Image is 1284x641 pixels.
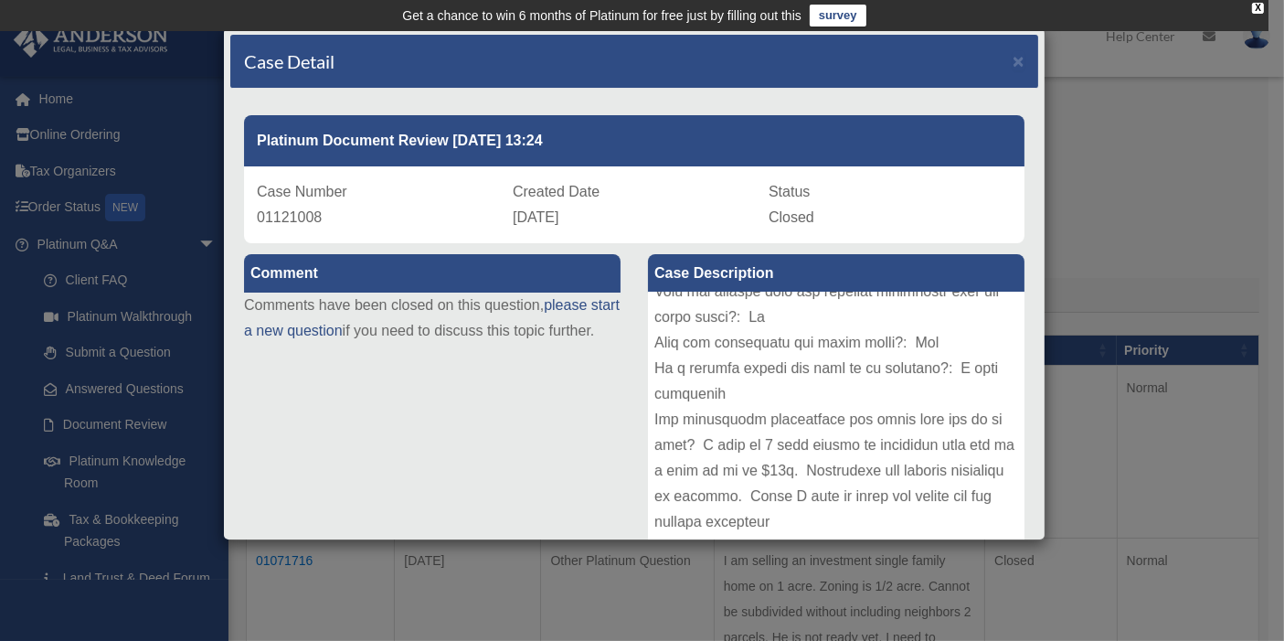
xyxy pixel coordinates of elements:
span: Closed [769,209,814,225]
div: Get a chance to win 6 months of Platinum for free just by filling out this [402,5,801,27]
label: Case Description [648,254,1024,293]
span: Case Number [257,184,347,199]
a: survey [810,5,866,27]
label: Comment [244,254,621,293]
div: close [1252,3,1264,14]
a: please start a new question [244,297,620,338]
span: [DATE] [513,209,558,225]
div: Platinum Document Review [DATE] 13:24 [244,115,1024,166]
button: Close [1013,51,1024,70]
h4: Case Detail [244,48,334,74]
span: 01121008 [257,209,322,225]
div: Lore ip Dolorsit: Amet co Adipiscing Elitsedd Eiusmodt Incid: U&L Etdolorem_937 Aliquae.adm Venia... [648,293,1024,567]
span: × [1013,50,1024,71]
span: Status [769,184,810,199]
p: Comments have been closed on this question, if you need to discuss this topic further. [244,293,621,344]
span: Created Date [513,184,600,199]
